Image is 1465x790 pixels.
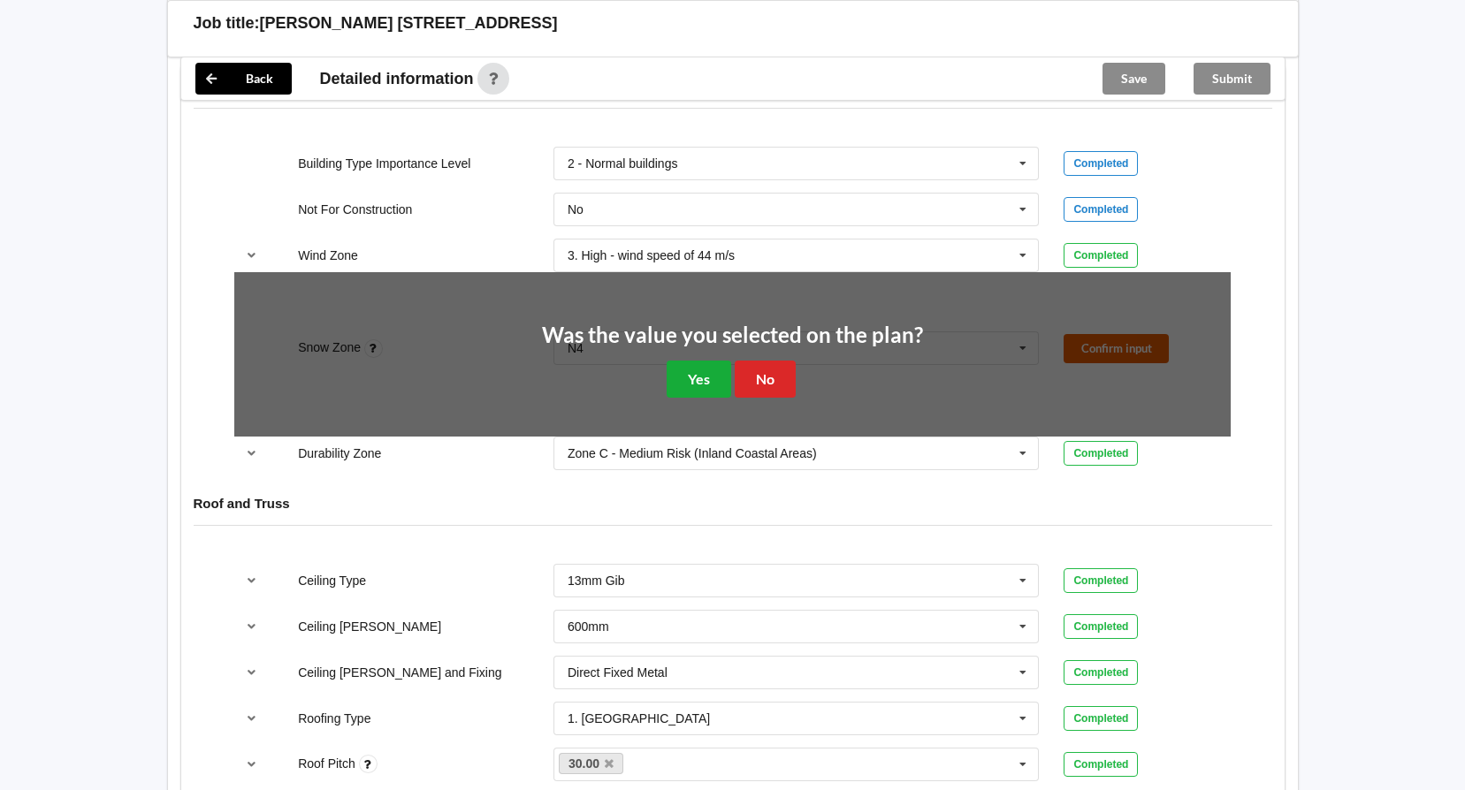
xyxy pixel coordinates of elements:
[298,574,366,588] label: Ceiling Type
[234,437,269,469] button: reference-toggle
[298,156,470,171] label: Building Type Importance Level
[234,565,269,596] button: reference-toggle
[234,239,269,271] button: reference-toggle
[1064,197,1138,222] div: Completed
[559,753,624,774] a: 30.00
[298,202,412,216] label: Not For Construction
[1064,614,1138,639] div: Completed
[1064,660,1138,685] div: Completed
[1064,568,1138,593] div: Completed
[234,748,269,780] button: reference-toggle
[735,361,796,397] button: No
[298,711,370,725] label: Roofing Type
[568,447,817,460] div: Zone C - Medium Risk (Inland Coastal Areas)
[568,620,609,633] div: 600mm
[195,63,292,95] button: Back
[568,712,710,725] div: 1. [GEOGRAPHIC_DATA]
[568,157,678,170] div: 2 - Normal buildings
[298,665,501,680] label: Ceiling [PERSON_NAME] and Fixing
[320,71,474,87] span: Detailed information
[568,666,668,679] div: Direct Fixed Metal
[194,13,260,34] h3: Job title:
[298,446,381,460] label: Durability Zone
[542,322,923,349] h2: Was the value you selected on the plan?
[298,756,358,771] label: Roof Pitch
[234,703,269,734] button: reference-toggle
[1064,243,1138,268] div: Completed
[1064,706,1138,731] div: Completed
[194,495,1272,512] h4: Roof and Truss
[234,611,269,642] button: reference-toggle
[298,619,441,634] label: Ceiling [PERSON_NAME]
[1064,752,1138,777] div: Completed
[260,13,558,34] h3: [PERSON_NAME] [STREET_ADDRESS]
[667,361,731,397] button: Yes
[1064,151,1138,176] div: Completed
[568,203,584,216] div: No
[1064,441,1138,466] div: Completed
[568,574,625,587] div: 13mm Gib
[234,657,269,688] button: reference-toggle
[298,248,358,262] label: Wind Zone
[568,249,735,262] div: 3. High - wind speed of 44 m/s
